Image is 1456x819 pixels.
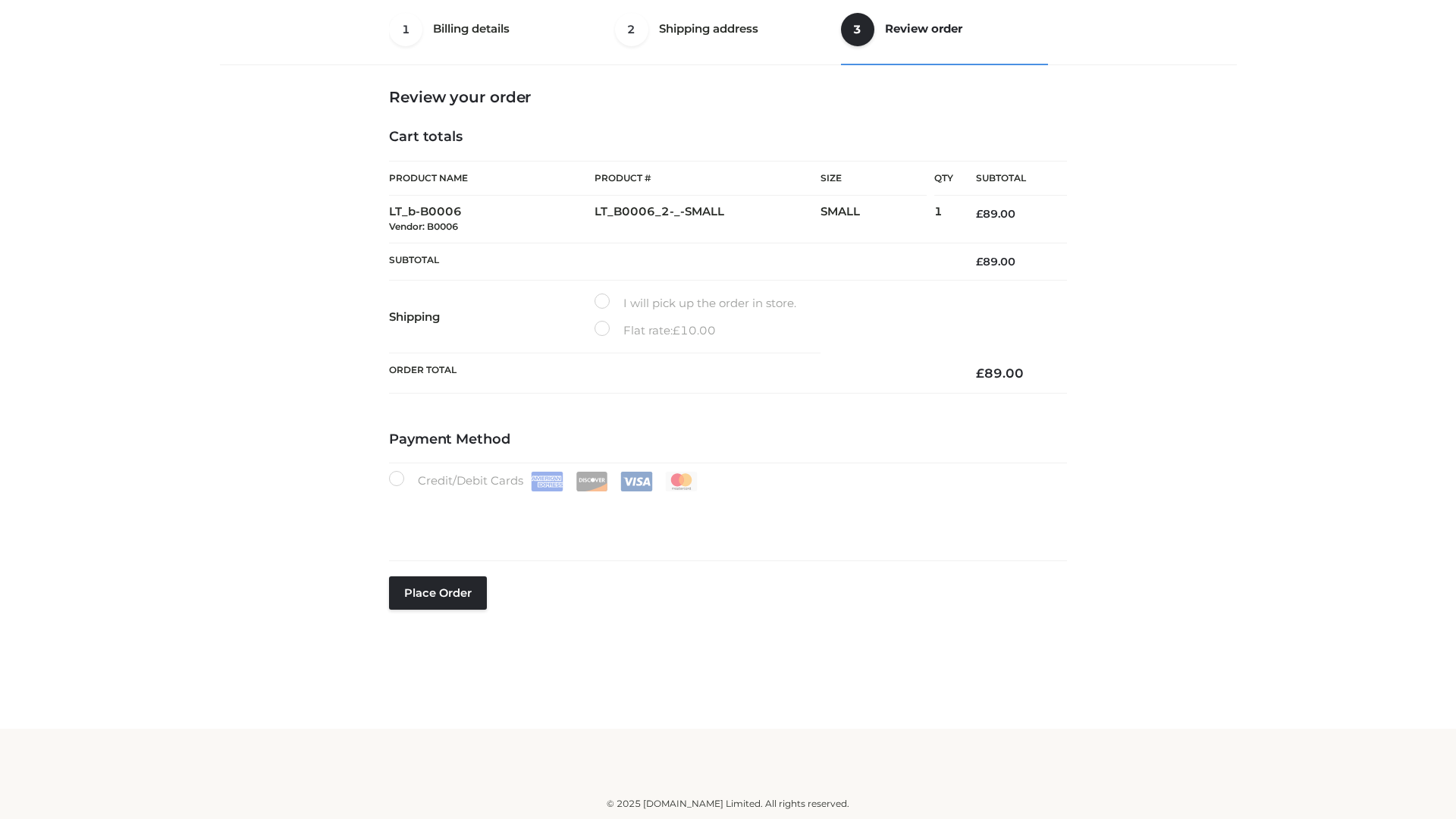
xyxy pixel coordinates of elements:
bdi: 89.00 [976,366,1024,381]
h4: Payment Method [389,431,1067,448]
button: Place order [389,576,487,610]
span: £ [976,255,983,268]
th: Qty [934,161,953,196]
img: Visa [620,472,653,491]
th: Product # [595,161,821,196]
bdi: 10.00 [673,323,716,337]
span: £ [673,323,680,337]
td: LT_b-B0006 [389,196,595,243]
h4: Cart totals [389,129,1067,146]
td: SMALL [821,196,934,243]
td: LT_B0006_2-_-SMALL [595,196,821,243]
span: £ [976,366,984,381]
label: I will pick up the order in store. [595,293,796,313]
th: Size [821,162,927,196]
img: Discover [576,472,608,491]
iframe: Secure payment input frame [386,488,1064,544]
bdi: 89.00 [976,207,1015,221]
small: Vendor: B0006 [389,221,458,232]
th: Order Total [389,353,953,394]
img: Mastercard [665,472,698,491]
div: © 2025 [DOMAIN_NAME] Limited. All rights reserved. [225,796,1231,811]
label: Flat rate: [595,321,716,340]
th: Shipping [389,281,595,353]
label: Credit/Debit Cards [389,471,699,491]
bdi: 89.00 [976,255,1015,268]
th: Subtotal [953,162,1067,196]
h3: Review your order [389,88,1067,106]
img: Amex [531,472,563,491]
td: 1 [934,196,953,243]
th: Product Name [389,161,595,196]
span: £ [976,207,983,221]
th: Subtotal [389,243,953,280]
